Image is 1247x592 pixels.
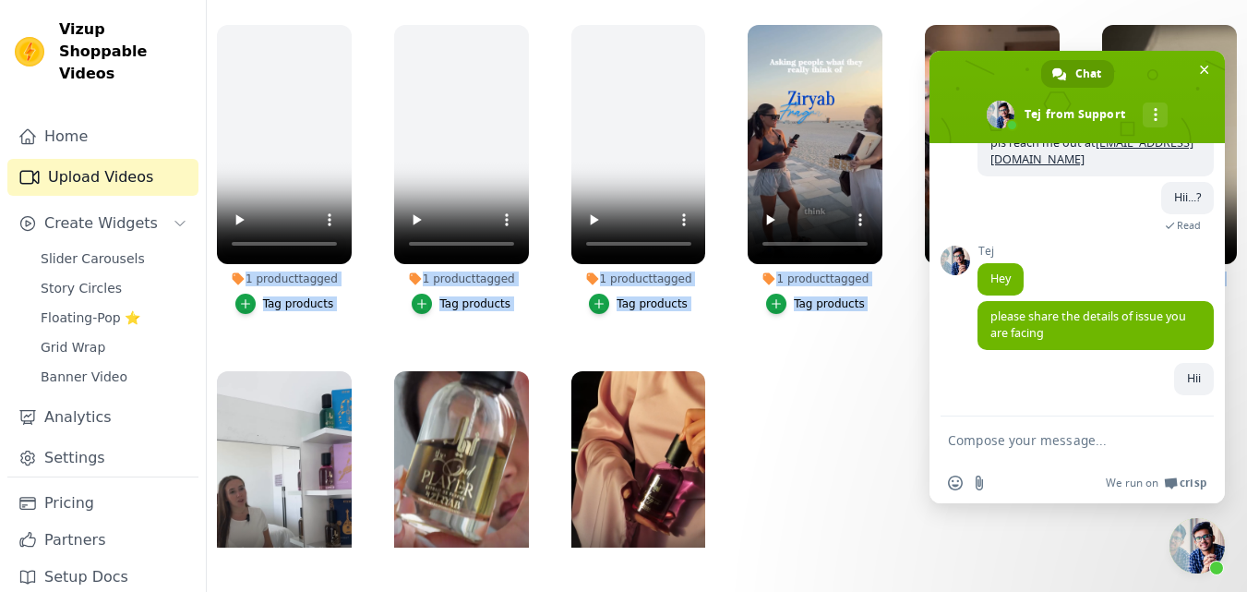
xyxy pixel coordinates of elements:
img: Vizup [15,37,44,66]
span: Hii...? [1174,189,1201,205]
span: Slider Carousels [41,249,145,268]
span: Tej [977,245,1024,258]
a: Partners [7,522,198,559]
span: Hey [990,271,1011,286]
a: [EMAIL_ADDRESS][DOMAIN_NAME] [990,135,1193,167]
div: Tag products [263,296,334,311]
span: please share the details of issue you are facing [990,308,1186,341]
button: Tag products [766,294,865,314]
a: We run onCrisp [1106,476,1206,490]
textarea: Compose your message... [948,432,1166,449]
span: Insert an emoji [948,476,963,490]
a: Settings [7,440,198,477]
span: Story Circles [41,279,122,297]
a: Analytics [7,399,198,436]
span: Hii [1187,370,1201,386]
div: Tag products [617,296,688,311]
a: Home [7,118,198,155]
div: Chat [1041,60,1114,88]
div: Close chat [1169,518,1225,574]
span: We run on [1106,476,1158,490]
div: 1 product tagged [571,272,706,286]
div: 1 product tagged [925,272,1060,286]
button: Tag products [412,294,510,314]
div: 1 product tagged [394,272,529,286]
div: 1 product tagged [217,272,352,286]
button: Tag products [589,294,688,314]
span: Read [1177,219,1201,232]
div: Tag products [439,296,510,311]
span: Vizup Shoppable Videos [59,18,191,85]
a: Floating-Pop ⭐ [30,305,198,331]
span: Chat [1075,60,1101,88]
a: Grid Wrap [30,334,198,360]
span: pls reach me out at [990,135,1193,167]
a: Story Circles [30,275,198,301]
a: Slider Carousels [30,246,198,272]
span: Send a file [972,476,987,490]
button: Tag products [235,294,334,314]
div: More channels [1143,103,1168,127]
button: Create Widgets [7,205,198,242]
div: Tag products [794,296,865,311]
span: Grid Wrap [41,338,105,356]
a: Upload Videos [7,159,198,196]
span: Create Widgets [44,212,158,235]
span: Crisp [1180,476,1206,490]
div: 1 product tagged [748,272,882,286]
a: Banner Video [30,364,198,390]
span: Banner Video [41,368,127,386]
span: Floating-Pop ⭐ [41,308,140,327]
span: Close chat [1194,60,1214,79]
a: Pricing [7,485,198,522]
